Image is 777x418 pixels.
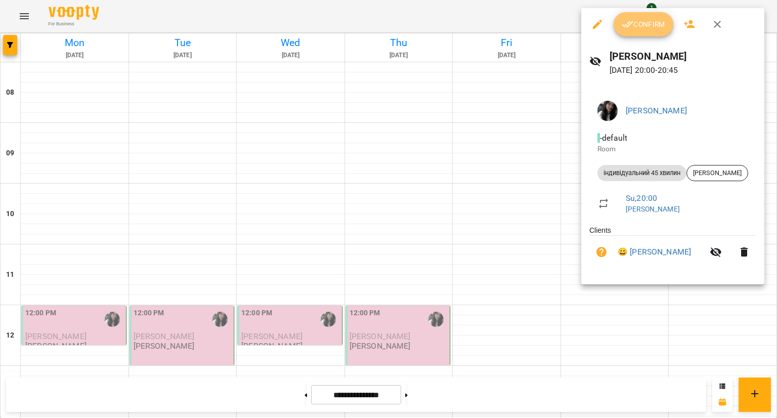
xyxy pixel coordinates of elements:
a: [PERSON_NAME] [626,106,687,115]
span: Confirm [622,18,665,30]
ul: Clients [589,225,756,272]
p: [DATE] 20:00 - 20:45 [610,64,756,76]
div: [PERSON_NAME] [686,165,748,181]
span: - default [597,133,629,143]
span: індивідуальний 45 хвилин [597,169,686,178]
img: d9ea9a7fe13608e6f244c4400442cb9c.jpg [597,101,618,121]
a: 😀 [PERSON_NAME] [618,246,691,258]
a: [PERSON_NAME] [626,205,680,213]
h6: [PERSON_NAME] [610,49,756,64]
button: Confirm [614,12,673,36]
span: [PERSON_NAME] [687,169,748,178]
a: Su , 20:00 [626,193,657,203]
p: Room [597,144,748,154]
button: Unpaid. Bill the attendance? [589,240,614,264]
